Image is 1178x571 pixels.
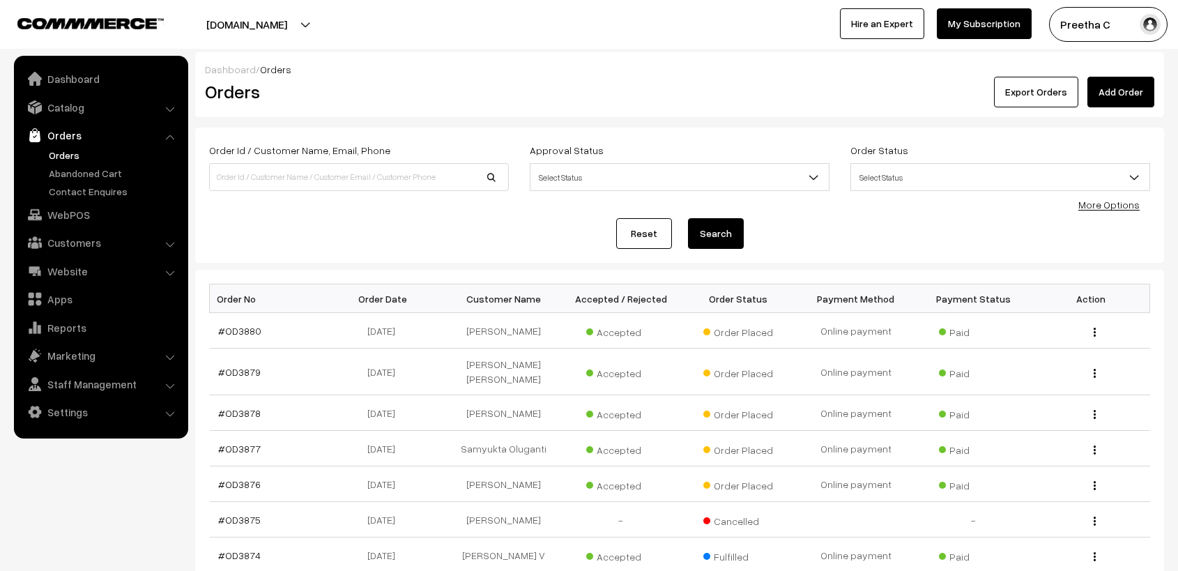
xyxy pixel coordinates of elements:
[45,184,183,199] a: Contact Enquires
[1087,77,1154,107] a: Add Order
[797,431,915,466] td: Online payment
[1094,328,1096,337] img: Menu
[939,363,1009,381] span: Paid
[562,502,680,538] td: -
[218,514,261,526] a: #OD3875
[327,395,445,431] td: [DATE]
[445,431,563,466] td: Samyukta Oluganti
[1140,14,1161,35] img: user
[616,218,672,249] a: Reset
[218,478,261,490] a: #OD3876
[209,143,390,158] label: Order Id / Customer Name, Email, Phone
[445,466,563,502] td: [PERSON_NAME]
[17,399,183,425] a: Settings
[562,284,680,313] th: Accepted / Rejected
[17,14,139,31] a: COMMMERCE
[445,313,563,349] td: [PERSON_NAME]
[209,163,509,191] input: Order Id / Customer Name / Customer Email / Customer Phone
[1094,481,1096,490] img: Menu
[1094,552,1096,561] img: Menu
[158,7,336,42] button: [DOMAIN_NAME]
[703,475,773,493] span: Order Placed
[840,8,924,39] a: Hire an Expert
[586,321,656,340] span: Accepted
[445,349,563,395] td: [PERSON_NAME] [PERSON_NAME]
[1078,199,1140,211] a: More Options
[45,166,183,181] a: Abandoned Cart
[260,63,291,75] span: Orders
[586,439,656,457] span: Accepted
[327,431,445,466] td: [DATE]
[703,404,773,422] span: Order Placed
[586,475,656,493] span: Accepted
[327,313,445,349] td: [DATE]
[17,123,183,148] a: Orders
[703,363,773,381] span: Order Placed
[445,284,563,313] th: Customer Name
[703,546,773,564] span: Fulfilled
[17,230,183,255] a: Customers
[851,165,1149,190] span: Select Status
[850,163,1150,191] span: Select Status
[17,95,183,120] a: Catalog
[218,443,261,455] a: #OD3877
[327,349,445,395] td: [DATE]
[939,321,1009,340] span: Paid
[850,143,908,158] label: Order Status
[797,349,915,395] td: Online payment
[218,407,261,419] a: #OD3878
[1094,369,1096,378] img: Menu
[915,502,1032,538] td: -
[17,287,183,312] a: Apps
[530,143,604,158] label: Approval Status
[17,18,164,29] img: COMMMERCE
[939,475,1009,493] span: Paid
[586,363,656,381] span: Accepted
[17,259,183,284] a: Website
[797,284,915,313] th: Payment Method
[218,366,261,378] a: #OD3879
[445,502,563,538] td: [PERSON_NAME]
[994,77,1078,107] button: Export Orders
[17,343,183,368] a: Marketing
[688,218,744,249] button: Search
[939,404,1009,422] span: Paid
[586,546,656,564] span: Accepted
[327,502,445,538] td: [DATE]
[17,372,183,397] a: Staff Management
[17,315,183,340] a: Reports
[586,404,656,422] span: Accepted
[1094,517,1096,526] img: Menu
[797,466,915,502] td: Online payment
[703,510,773,528] span: Cancelled
[939,439,1009,457] span: Paid
[445,395,563,431] td: [PERSON_NAME]
[205,81,507,102] h2: Orders
[915,284,1032,313] th: Payment Status
[937,8,1032,39] a: My Subscription
[530,163,829,191] span: Select Status
[210,284,328,313] th: Order No
[797,395,915,431] td: Online payment
[703,439,773,457] span: Order Placed
[327,284,445,313] th: Order Date
[327,466,445,502] td: [DATE]
[1094,410,1096,419] img: Menu
[939,546,1009,564] span: Paid
[45,148,183,162] a: Orders
[17,66,183,91] a: Dashboard
[17,202,183,227] a: WebPOS
[205,63,256,75] a: Dashboard
[205,62,1154,77] div: /
[703,321,773,340] span: Order Placed
[797,313,915,349] td: Online payment
[218,325,261,337] a: #OD3880
[218,549,261,561] a: #OD3874
[1094,446,1096,455] img: Menu
[680,284,797,313] th: Order Status
[1032,284,1150,313] th: Action
[1049,7,1168,42] button: Preetha C
[530,165,829,190] span: Select Status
